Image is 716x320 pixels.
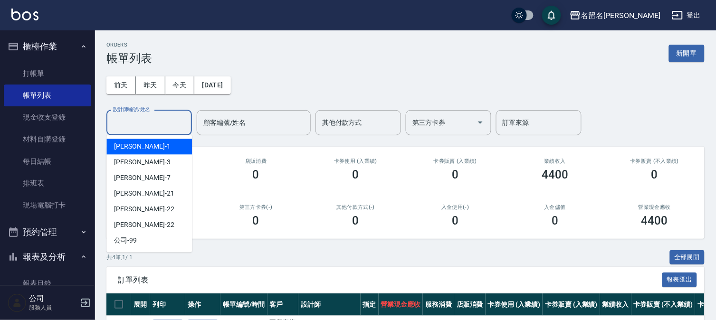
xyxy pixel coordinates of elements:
[194,76,230,94] button: [DATE]
[106,52,152,65] h3: 帳單列表
[543,293,600,316] th: 卡券販賣 (入業績)
[542,6,561,25] button: save
[114,173,170,183] span: [PERSON_NAME] -7
[669,45,705,62] button: 新開單
[317,158,394,164] h2: 卡券使用 (入業績)
[220,293,267,316] th: 帳單編號/時間
[4,106,91,128] a: 現金收支登錄
[114,235,137,245] span: 公司 -99
[113,106,150,113] label: 設計師編號/姓名
[114,220,174,230] span: [PERSON_NAME] -22
[4,63,91,85] a: 打帳單
[670,250,705,265] button: 全部展開
[4,194,91,216] a: 現場電腦打卡
[29,294,77,303] h5: 公司
[106,76,136,94] button: 前天
[4,245,91,269] button: 報表及分析
[417,158,494,164] h2: 卡券販賣 (入業績)
[253,168,259,181] h3: 0
[114,141,170,151] span: [PERSON_NAME] -1
[29,303,77,312] p: 服務人員
[641,214,668,227] h3: 4400
[353,168,359,181] h3: 0
[114,204,174,214] span: [PERSON_NAME] -22
[118,275,662,285] span: 訂單列表
[114,188,174,198] span: [PERSON_NAME] -21
[566,6,664,25] button: 名留名[PERSON_NAME]
[4,85,91,106] a: 帳單列表
[4,128,91,150] a: 材料自購登錄
[581,9,660,21] div: 名留名[PERSON_NAME]
[542,168,568,181] h3: 4400
[516,158,593,164] h2: 業績收入
[361,293,379,316] th: 指定
[4,172,91,194] a: 排班表
[668,7,705,24] button: 登出
[4,273,91,294] a: 報表目錄
[218,158,295,164] h2: 店販消費
[616,158,693,164] h2: 卡券販賣 (不入業績)
[4,220,91,245] button: 預約管理
[516,204,593,210] h2: 入金儲值
[616,204,693,210] h2: 營業現金應收
[669,48,705,57] a: 新開單
[473,115,488,130] button: Open
[267,293,299,316] th: 客戶
[106,253,133,262] p: 共 4 筆, 1 / 1
[150,293,185,316] th: 列印
[8,293,27,312] img: Person
[4,34,91,59] button: 櫃檯作業
[379,293,423,316] th: 營業現金應收
[165,76,195,94] button: 今天
[136,76,165,94] button: 昨天
[218,204,295,210] h2: 第三方卡券(-)
[11,9,38,20] img: Logo
[114,157,170,167] span: [PERSON_NAME] -3
[317,204,394,210] h2: 其他付款方式(-)
[662,273,697,287] button: 報表匯出
[631,293,695,316] th: 卡券販賣 (不入業績)
[423,293,454,316] th: 服務消費
[185,293,220,316] th: 操作
[4,151,91,172] a: 每日結帳
[452,168,458,181] h3: 0
[298,293,360,316] th: 設計師
[417,204,494,210] h2: 入金使用(-)
[106,42,152,48] h2: ORDERS
[253,214,259,227] h3: 0
[486,293,543,316] th: 卡券使用 (入業績)
[651,168,658,181] h3: 0
[552,214,558,227] h3: 0
[454,293,486,316] th: 店販消費
[353,214,359,227] h3: 0
[131,293,150,316] th: 展開
[600,293,631,316] th: 業績收入
[662,275,697,284] a: 報表匯出
[452,214,458,227] h3: 0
